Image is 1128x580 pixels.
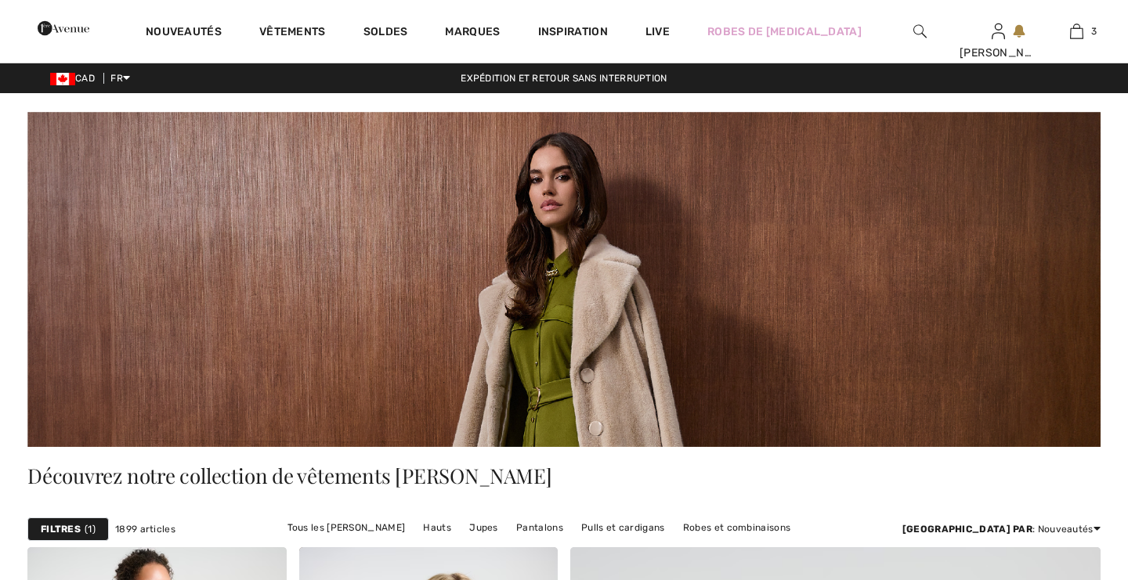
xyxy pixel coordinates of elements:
a: Vêtements [259,25,326,41]
a: Robes et combinaisons [675,517,798,538]
img: Mes infos [992,22,1005,41]
strong: Filtres [41,522,81,536]
a: Se connecter [992,23,1005,38]
a: 3 [1038,22,1115,41]
div: : Nouveautés [902,522,1101,536]
img: Mon panier [1070,22,1083,41]
a: Robes de [MEDICAL_DATA] [707,23,862,40]
span: 1 [85,522,96,536]
a: Live [645,23,670,40]
span: Inspiration [538,25,608,41]
a: Pantalons [508,517,571,538]
a: Nouveautés [146,25,222,41]
a: Vestes et blazers [429,538,525,558]
img: recherche [913,22,927,41]
a: Tous les [PERSON_NAME] [280,517,414,538]
a: Jupes [461,517,506,538]
img: 1ère Avenue [38,13,89,44]
img: Canadian Dollar [50,73,75,85]
a: Soldes [363,25,408,41]
img: Joseph Ribkoff Canada : Vêtements pour femmes | 1ère Avenue [27,112,1101,447]
a: Hauts [415,517,459,538]
a: Marques [445,25,500,41]
a: Vêtements d'extérieur [528,538,648,558]
iframe: Ouvre un widget dans lequel vous pouvez trouver plus d’informations [1028,463,1112,502]
strong: [GEOGRAPHIC_DATA] par [902,524,1032,535]
span: CAD [50,73,101,84]
a: Pulls et cardigans [573,517,672,538]
div: [PERSON_NAME] [960,45,1036,61]
span: FR [110,73,130,84]
span: 1899 articles [115,522,175,536]
span: 3 [1091,24,1097,38]
span: Découvrez notre collection de vêtements [PERSON_NAME] [27,462,551,489]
